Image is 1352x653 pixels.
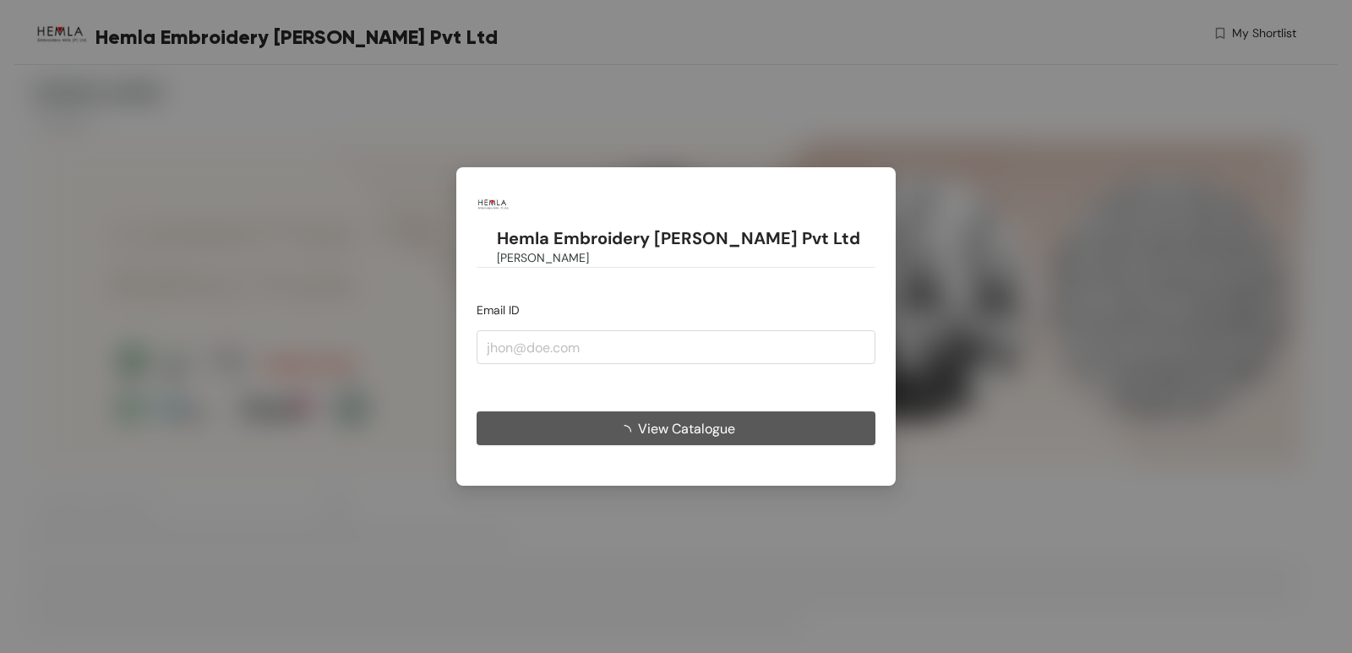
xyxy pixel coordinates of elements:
span: Email ID [477,302,520,318]
img: Buyer Portal [477,188,510,221]
span: loading [618,425,638,438]
span: View Catalogue [638,418,735,439]
span: [PERSON_NAME] [497,248,589,267]
button: View Catalogue [477,411,875,445]
input: jhon@doe.com [477,330,875,364]
h1: Hemla Embroidery [PERSON_NAME] Pvt Ltd [497,228,860,249]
